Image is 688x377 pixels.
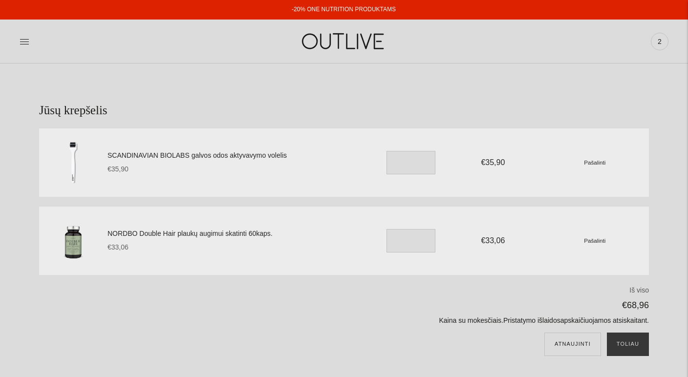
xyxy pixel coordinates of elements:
p: €68,96 [253,298,649,313]
input: Translation missing: en.cart.general.item_quantity [387,151,435,174]
a: Pašalinti [584,158,605,166]
img: NORDBO Double Hair plaukų augimui skatinti 60kaps. [49,216,98,265]
a: Pašalinti [584,236,605,244]
button: Toliau [607,333,649,356]
a: 2 [651,31,668,52]
button: Atnaujinti [544,333,601,356]
p: Kaina su mokesčiais. apskaičiuojamos atsiskaitant. [253,315,649,327]
a: Pristatymo išlaidos [503,316,560,324]
h1: Jūsų krepšelis [39,103,649,119]
input: Translation missing: en.cart.general.item_quantity [387,229,435,252]
div: €35,90 [449,156,537,169]
div: €33,06 [449,234,537,247]
small: Pašalinti [584,237,605,244]
span: 2 [653,35,666,48]
a: SCANDINAVIAN BIOLABS galvos odos aktyvavymo volelis [107,150,364,162]
a: -20% ONE NUTRITION PRODUKTAMS [292,6,396,13]
p: Iš viso [253,285,649,296]
img: SCANDINAVIAN BIOLABS galvos odos aktyvavymo volelis [49,138,98,187]
a: NORDBO Double Hair plaukų augimui skatinti 60kaps. [107,228,364,240]
small: Pašalinti [584,159,605,166]
div: €35,90 [107,164,364,175]
div: €33,06 [107,242,364,253]
img: OUTLIVE [283,24,405,58]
